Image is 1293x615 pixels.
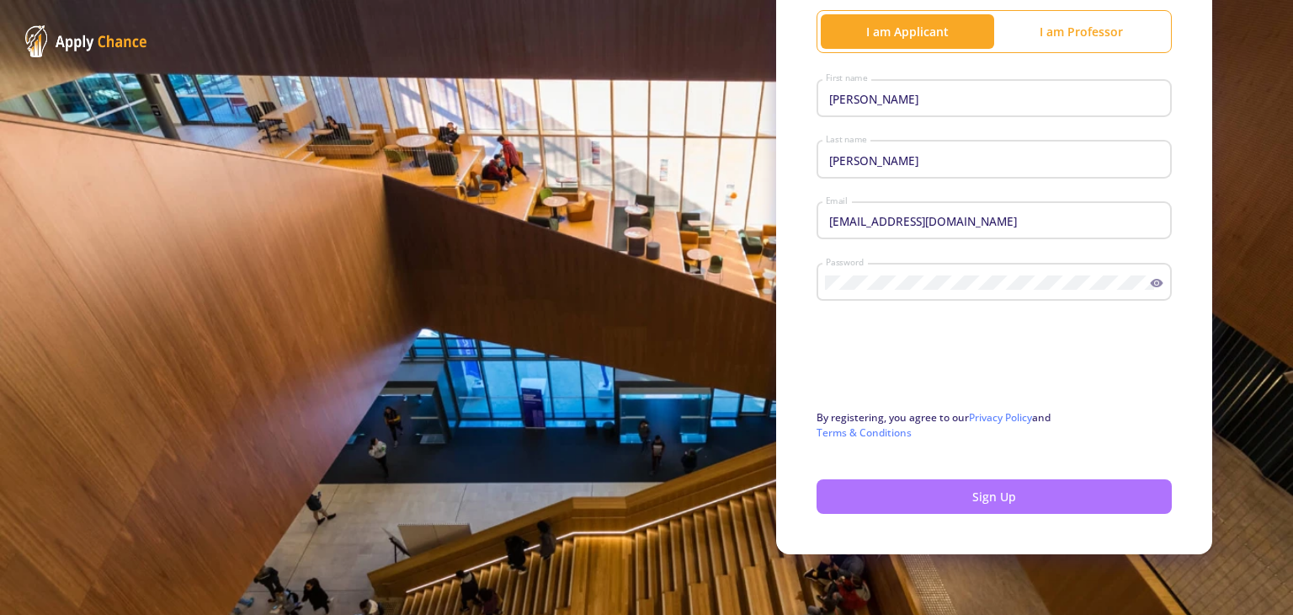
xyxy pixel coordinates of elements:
div: I am Professor [994,23,1168,40]
button: Sign Up [817,479,1172,514]
a: Privacy Policy [969,410,1032,425]
p: By registering, you agree to our and [817,410,1172,441]
iframe: reCAPTCHA [817,331,1072,397]
a: Terms & Conditions [817,425,912,440]
img: ApplyChance Logo [25,25,147,57]
div: I am Applicant [821,23,994,40]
